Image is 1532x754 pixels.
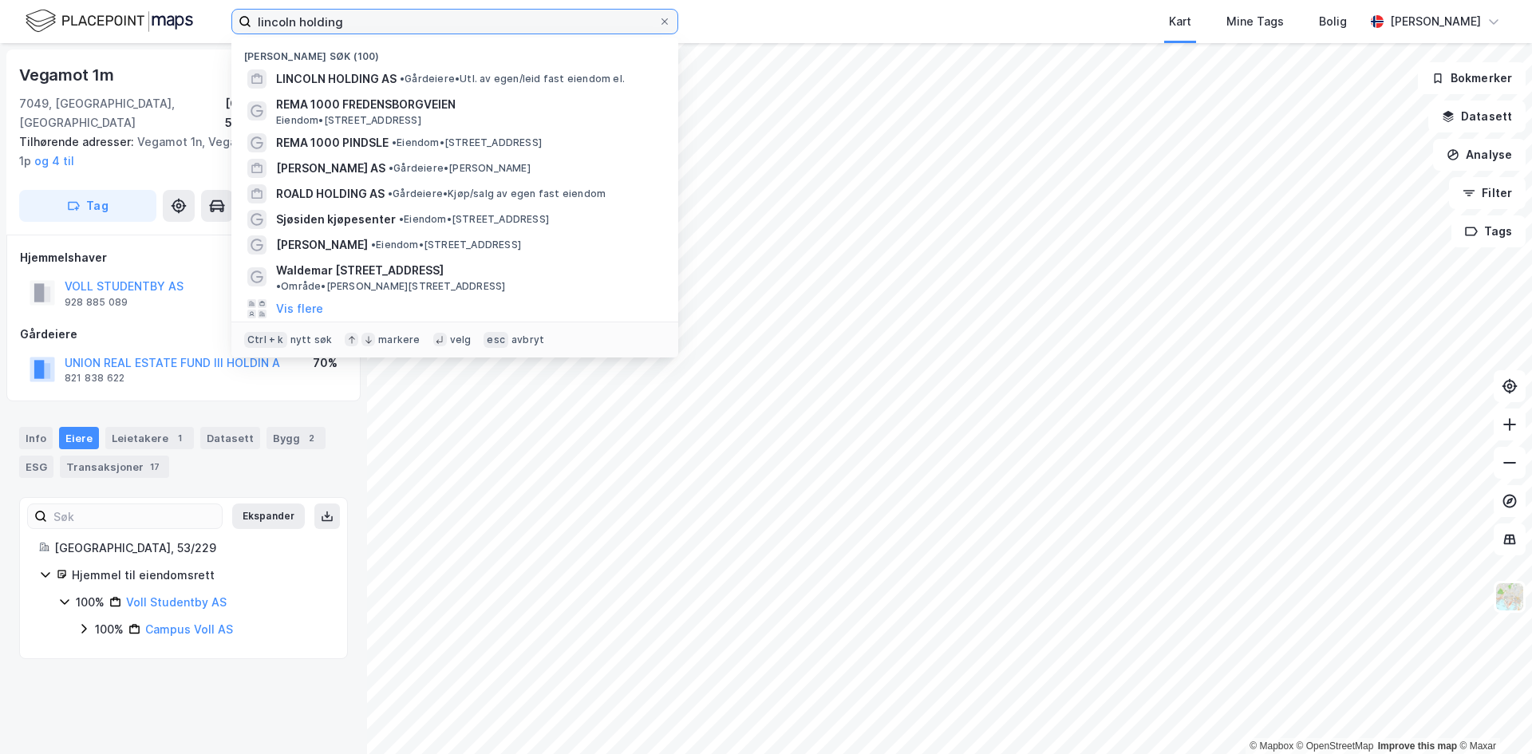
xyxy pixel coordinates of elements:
[47,504,222,528] input: Søk
[172,430,188,446] div: 1
[1494,582,1525,612] img: Z
[65,372,124,385] div: 821 838 622
[371,239,521,251] span: Eiendom • [STREET_ADDRESS]
[60,456,169,478] div: Transaksjoner
[19,427,53,449] div: Info
[20,248,347,267] div: Hjemmelshaver
[1428,101,1526,132] button: Datasett
[251,10,658,34] input: Søk på adresse, matrikkel, gårdeiere, leietakere eller personer
[1452,677,1532,754] iframe: Chat Widget
[19,190,156,222] button: Tag
[303,430,319,446] div: 2
[378,334,420,346] div: markere
[392,136,542,149] span: Eiendom • [STREET_ADDRESS]
[65,296,128,309] div: 928 885 089
[388,188,606,200] span: Gårdeiere • Kjøp/salg av egen fast eiendom
[1378,740,1457,752] a: Improve this map
[276,133,389,152] span: REMA 1000 PINDSLE
[290,334,333,346] div: nytt søk
[19,62,117,88] div: Vegamot 1m
[400,73,625,85] span: Gårdeiere • Utl. av egen/leid fast eiendom el.
[276,280,281,292] span: •
[276,159,385,178] span: [PERSON_NAME] AS
[450,334,472,346] div: velg
[511,334,544,346] div: avbryt
[19,132,335,171] div: Vegamot 1n, Vegamot 1o, Vegamot 1p
[1452,677,1532,754] div: Kontrollprogram for chat
[276,210,396,229] span: Sjøsiden kjøpesenter
[389,162,393,174] span: •
[19,456,53,478] div: ESG
[59,427,99,449] div: Eiere
[276,299,323,318] button: Vis flere
[95,620,124,639] div: 100%
[388,188,393,199] span: •
[1418,62,1526,94] button: Bokmerker
[72,566,328,585] div: Hjemmel til eiendomsrett
[276,114,421,127] span: Eiendom • [STREET_ADDRESS]
[1451,215,1526,247] button: Tags
[126,595,227,609] a: Voll Studentby AS
[147,459,163,475] div: 17
[1226,12,1284,31] div: Mine Tags
[20,325,347,344] div: Gårdeiere
[19,135,137,148] span: Tilhørende adresser:
[105,427,194,449] div: Leietakere
[399,213,404,225] span: •
[19,94,225,132] div: 7049, [GEOGRAPHIC_DATA], [GEOGRAPHIC_DATA]
[232,503,305,529] button: Ekspander
[231,38,678,66] div: [PERSON_NAME] søk (100)
[200,427,260,449] div: Datasett
[276,280,505,293] span: Område • [PERSON_NAME][STREET_ADDRESS]
[400,73,405,85] span: •
[276,235,368,255] span: [PERSON_NAME]
[1319,12,1347,31] div: Bolig
[1433,139,1526,171] button: Analyse
[371,239,376,251] span: •
[313,353,338,373] div: 70%
[1449,177,1526,209] button: Filter
[276,69,397,89] span: LINCOLN HOLDING AS
[26,7,193,35] img: logo.f888ab2527a4732fd821a326f86c7f29.svg
[244,332,287,348] div: Ctrl + k
[76,593,105,612] div: 100%
[276,95,659,114] span: REMA 1000 FREDENSBORGVEIEN
[1169,12,1191,31] div: Kart
[225,94,349,132] div: [GEOGRAPHIC_DATA], 53/229
[399,213,549,226] span: Eiendom • [STREET_ADDRESS]
[1250,740,1293,752] a: Mapbox
[54,539,328,558] div: [GEOGRAPHIC_DATA], 53/229
[1390,12,1481,31] div: [PERSON_NAME]
[389,162,531,175] span: Gårdeiere • [PERSON_NAME]
[392,136,397,148] span: •
[1297,740,1374,752] a: OpenStreetMap
[276,184,385,203] span: ROALD HOLDING AS
[145,622,233,636] a: Campus Voll AS
[484,332,508,348] div: esc
[276,261,444,280] span: Waldemar [STREET_ADDRESS]
[267,427,326,449] div: Bygg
